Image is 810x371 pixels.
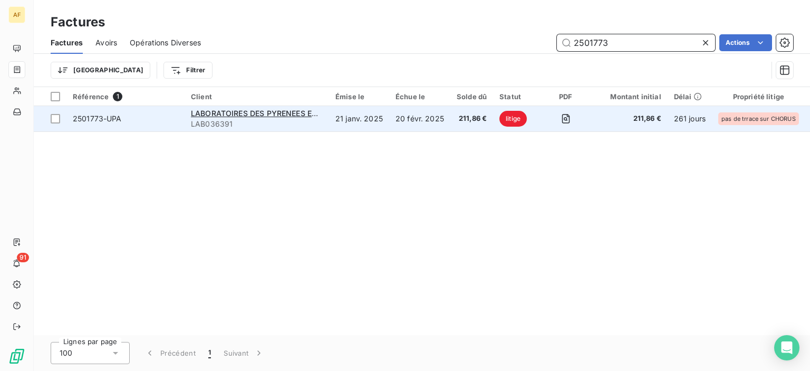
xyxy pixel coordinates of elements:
[774,335,799,360] div: Open Intercom Messenger
[51,62,150,79] button: [GEOGRAPHIC_DATA]
[163,62,212,79] button: Filtrer
[138,342,202,364] button: Précédent
[719,34,772,51] button: Actions
[60,348,72,358] span: 100
[8,6,25,23] div: AF
[396,92,444,101] div: Échue le
[130,37,201,48] span: Opérations Diverses
[335,92,383,101] div: Émise le
[597,92,661,101] div: Montant initial
[51,37,83,48] span: Factures
[546,92,585,101] div: PDF
[674,92,706,101] div: Délai
[202,342,217,364] button: 1
[721,116,796,122] span: pas de trrace sur CHORUS
[457,92,487,101] div: Solde dû
[95,37,117,48] span: Avoirs
[499,111,527,127] span: litige
[8,348,25,365] img: Logo LeanPay
[113,92,122,101] span: 1
[191,119,323,129] span: LAB036391
[191,92,323,101] div: Client
[557,34,715,51] input: Rechercher
[499,92,534,101] div: Statut
[329,106,389,131] td: 21 janv. 2025
[208,348,211,358] span: 1
[17,253,29,262] span: 91
[217,342,271,364] button: Suivant
[597,113,661,124] span: 211,86 €
[73,92,109,101] span: Référence
[389,106,450,131] td: 20 févr. 2025
[718,92,799,101] div: Propriété litige
[51,13,105,32] h3: Factures
[457,113,487,124] span: 211,86 €
[191,109,345,118] span: LABORATOIRES DES PYRENEES ET DES LA
[73,114,122,123] span: 2501773-UPA
[668,106,712,131] td: 261 jours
